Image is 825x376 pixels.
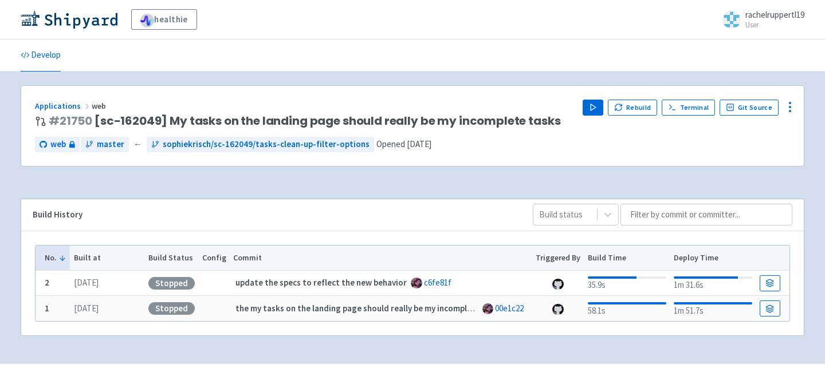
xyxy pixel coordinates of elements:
th: Config [198,246,230,271]
b: 1 [45,303,49,314]
time: [DATE] [74,303,99,314]
span: web [50,138,66,151]
a: rachelruppertl19 User [716,10,804,29]
strong: update the specs to reflect the new behavior [235,277,407,288]
div: 1m 51.7s [674,300,752,318]
div: 35.9s [588,274,666,292]
div: Stopped [148,302,195,315]
th: Built at [70,246,144,271]
span: sophiekrisch/sc-162049/tasks-clean-up-filter-options [163,138,370,151]
div: 1m 31.6s [674,274,752,292]
span: ← [133,138,142,151]
a: Build Details [760,300,780,316]
span: web [92,101,108,111]
button: Play [583,100,603,116]
a: Build Details [760,275,780,291]
small: User [745,21,804,29]
a: master [81,137,129,152]
th: Build Status [144,246,198,271]
span: master [97,138,124,151]
th: Triggered By [532,246,584,271]
input: Filter by commit or committer... [620,204,792,225]
a: web [35,137,80,152]
time: [DATE] [74,277,99,288]
th: Build Time [584,246,670,271]
span: [sc-162049] My tasks on the landing page should really be my incomplete tasks [49,114,560,128]
a: sophiekrisch/sc-162049/tasks-clean-up-filter-options [147,137,374,152]
div: 58.1s [588,300,666,318]
a: #21750 [49,113,92,129]
a: healthie [131,9,197,30]
a: Terminal [662,100,715,116]
a: c6fe81f [424,277,451,288]
th: Deploy Time [670,246,756,271]
img: Shipyard logo [21,10,117,29]
time: [DATE] [407,138,431,149]
b: 2 [45,277,49,288]
a: Git Source [720,100,779,116]
span: rachelruppertl19 [745,9,804,20]
th: Commit [230,246,532,271]
div: Build History [33,208,514,221]
button: No. [45,252,66,264]
a: 00e1c22 [495,303,524,314]
button: Rebuild [608,100,657,116]
strong: the my tasks on the landing page should really be my incomplete tasks, and dont lock the complete... [235,303,670,314]
a: Develop [21,39,61,72]
div: Stopped [148,277,195,290]
span: Opened [376,138,431,149]
a: Applications [35,101,92,111]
